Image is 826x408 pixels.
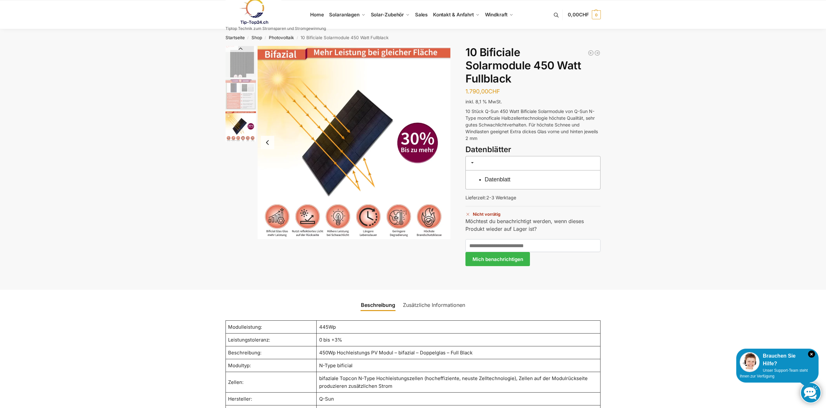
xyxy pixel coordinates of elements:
[808,351,815,358] i: Schließen
[579,12,589,18] span: CHF
[261,136,274,149] button: Previous slide
[226,27,326,30] p: Tiptop Technik zum Stromsparen und Stromgewinnung
[485,176,510,183] a: Datenblatt
[485,12,507,18] span: Windkraft
[465,46,600,85] h1: 10 Bificiale Solarmodule 450 Watt Fullblack
[488,88,500,95] span: CHF
[226,321,316,334] td: Modulleistung:
[568,12,589,18] span: 0,00
[251,35,262,40] a: Shop
[226,79,256,109] img: Comparision-if
[224,78,256,110] li: 2 / 3
[465,108,600,142] p: 10 Stück Q-Sun 450 Watt Bificiale Solarmodule von Q-Sun N-Type monoficale Halbzellentechnologie h...
[226,35,245,40] a: Startseite
[226,393,316,405] td: Hersteller:
[482,0,516,29] a: Windkraft
[415,12,428,18] span: Sales
[430,0,482,29] a: Kontakt & Anfahrt
[262,35,269,40] span: /
[740,352,760,372] img: Customer service
[224,110,256,142] li: 3 / 3
[568,5,600,24] a: 0,00CHF 0
[226,346,316,359] td: Beschreibung:
[269,35,294,40] a: Photovoltaik
[317,372,600,393] td: bifaziale Topcon N-Type Hochleistungszellen (hocheffiziente, neuste Zelltechnologie), Zellen auf ...
[329,12,360,18] span: Solaranlagen
[740,352,815,368] div: Brauchen Sie Hilfe?
[317,334,600,346] td: 0 bis +3%
[594,50,600,56] a: Mega XXL 1780 Watt Steckerkraftwerk Genehmigungsfrei.
[226,372,316,393] td: Zellen:
[245,35,251,40] span: /
[465,88,500,95] bdi: 1.790,00
[317,359,600,372] td: N-Type bificial
[226,334,316,346] td: Leistungstoleranz:
[592,10,601,19] span: 0
[258,46,451,239] img: Bificial 30 % mehr Leistung
[258,46,451,239] li: 3 / 3
[226,359,316,372] td: Modultyp:
[294,35,301,40] span: /
[486,195,516,200] span: 2-3 Werktage
[226,111,256,142] img: Bificial 30 % mehr Leistung
[226,46,256,77] img: Solar-Panels-Q-Sun-Is-Best-for-Home-400W-405W-410W-415W-420W-Topcon-Half-Cell-108-Cells-Photovolt...
[214,29,612,46] nav: Breadcrumb
[465,252,530,266] button: Mich benachrichtigen
[740,368,808,378] span: Unser Support-Team steht Ihnen zur Verfügung
[226,46,256,52] button: Previous slide
[399,297,469,313] a: Zusätzliche Informationen
[224,46,256,78] li: 1 / 3
[465,217,600,233] p: Möchtest du benachrichtigt werden, wenn dieses Produkt wieder auf Lager ist?
[371,12,404,18] span: Solar-Zubehör
[465,195,516,200] span: Lieferzeit:
[433,12,474,18] span: Kontakt & Anfahrt
[465,144,600,155] h3: Datenblätter
[317,393,600,405] td: Q-Sun
[465,99,502,104] span: inkl. 8,1 % MwSt.
[357,297,399,313] a: Beschreibung
[412,0,430,29] a: Sales
[368,0,412,29] a: Solar-Zubehör
[327,0,368,29] a: Solaranlagen
[317,346,600,359] td: 450Wp Hochleistungs PV Modul – bifazial – Doppelglas – Full Black
[317,321,600,334] td: 445Wp
[588,50,594,56] a: 7,2 KW Dachanlage zur Selbstmontage
[465,206,600,217] p: Nicht vorrätig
